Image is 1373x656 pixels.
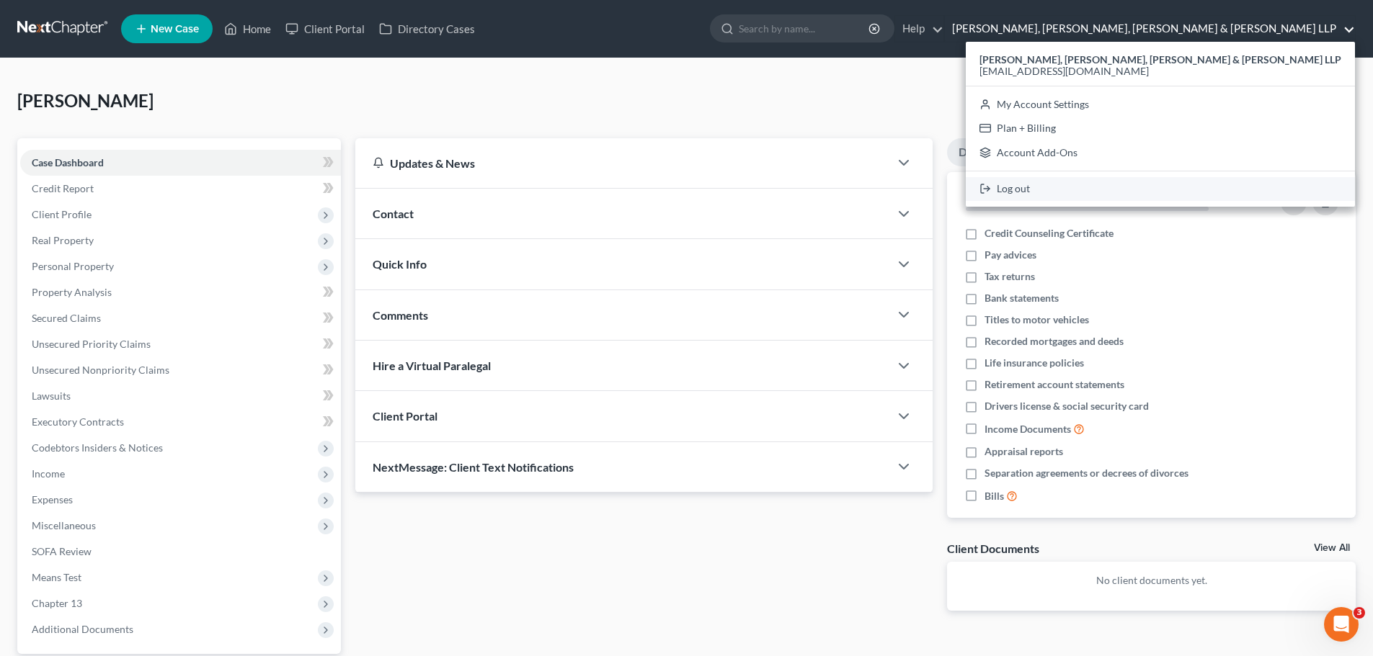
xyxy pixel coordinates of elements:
span: Quick Info [373,257,427,271]
iframe: Intercom live chat [1324,607,1359,642]
a: Help [895,16,943,42]
span: Bank statements [985,291,1059,305]
strong: [PERSON_NAME], [PERSON_NAME], [PERSON_NAME] & [PERSON_NAME] LLP [979,53,1341,66]
div: [PERSON_NAME], [PERSON_NAME], [PERSON_NAME] & [PERSON_NAME] LLP [966,42,1355,207]
span: Real Property [32,234,94,246]
span: Unsecured Nonpriority Claims [32,364,169,376]
a: Directory Cases [372,16,482,42]
span: Tax returns [985,269,1035,284]
div: Updates & News [373,156,872,171]
a: Secured Claims [20,305,341,331]
a: Home [217,16,278,42]
p: No client documents yet. [959,573,1344,588]
a: Unsecured Priority Claims [20,331,341,357]
span: Life insurance policies [985,356,1084,370]
span: Drivers license & social security card [985,399,1149,413]
span: NextMessage: Client Text Notifications [373,460,574,474]
a: My Account Settings [966,92,1355,117]
a: Log out [966,177,1355,202]
span: Unsecured Priority Claims [32,338,151,350]
span: SOFA Review [32,545,92,557]
div: Client Documents [947,541,1039,556]
span: Credit Counseling Certificate [985,226,1114,241]
span: Secured Claims [32,312,101,324]
span: Income Documents [985,422,1071,436]
span: Appraisal reports [985,444,1063,459]
span: Lawsuits [32,390,71,402]
a: Client Portal [278,16,372,42]
span: Expenses [32,493,73,506]
span: Codebtors Insiders & Notices [32,441,163,454]
a: Executory Contracts [20,409,341,435]
span: Case Dashboard [32,156,104,169]
span: Means Test [32,571,81,583]
span: Comments [373,308,428,322]
a: Account Add-Ons [966,140,1355,165]
a: Docs [947,138,996,166]
a: Credit Report [20,176,341,202]
span: [EMAIL_ADDRESS][DOMAIN_NAME] [979,65,1149,77]
span: Miscellaneous [32,519,96,531]
span: New Case [151,24,199,35]
a: Plan + Billing [966,116,1355,140]
span: Separation agreements or decrees of divorces [985,466,1188,480]
span: Retirement account statements [985,377,1124,392]
a: [PERSON_NAME], [PERSON_NAME], [PERSON_NAME] & [PERSON_NAME] LLP [945,16,1355,42]
span: Titles to motor vehicles [985,313,1089,327]
span: Property Analysis [32,286,112,298]
span: Hire a Virtual Paralegal [373,359,491,372]
a: Unsecured Nonpriority Claims [20,357,341,383]
span: 3 [1354,607,1365,619]
a: Lawsuits [20,383,341,409]
span: [PERSON_NAME] [17,90,154,111]
span: Executory Contracts [32,415,124,428]
span: Pay advices [985,248,1036,262]
a: View All [1314,543,1350,553]
span: Contact [373,207,414,220]
span: Credit Report [32,182,94,194]
span: Personal Property [32,260,114,272]
span: Additional Documents [32,623,133,635]
span: Income [32,467,65,480]
span: Bills [985,489,1004,503]
a: Case Dashboard [20,150,341,176]
span: Chapter 13 [32,597,82,609]
span: Client Portal [373,409,437,423]
span: Recorded mortgages and deeds [985,334,1124,349]
a: SOFA Review [20,539,341,565]
a: Property Analysis [20,279,341,305]
span: Client Profile [32,208,92,220]
input: Search by name... [739,15,871,42]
